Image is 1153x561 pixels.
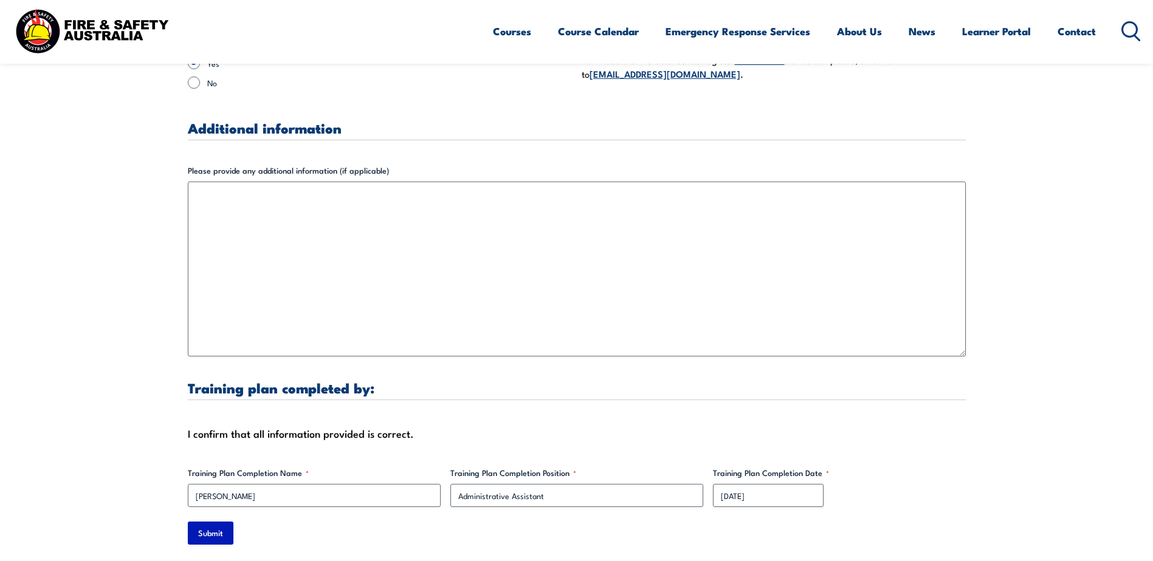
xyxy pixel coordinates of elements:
input: dd/mm/yyyy [713,484,824,507]
a: About Us [837,15,882,47]
a: Courses [493,15,531,47]
a: [EMAIL_ADDRESS][DOMAIN_NAME] [590,67,740,80]
h3: Additional information [188,121,966,135]
p: Download the Pre-attendance register . Once completed, email it to . [582,53,966,81]
h3: Training plan completed by: [188,381,966,395]
label: Training Plan Completion Name [188,467,441,479]
div: I confirm that all information provided is correct. [188,424,966,443]
a: Contact [1058,15,1096,47]
a: CLICK HERE [735,53,785,66]
label: Training Plan Completion Date [713,467,966,479]
a: News [909,15,935,47]
label: Please provide any additional information (if applicable) [188,165,966,177]
a: Emergency Response Services [666,15,810,47]
label: Training Plan Completion Position [450,467,703,479]
label: No [207,76,572,89]
a: Learner Portal [962,15,1031,47]
input: Submit [188,522,233,545]
a: Course Calendar [558,15,639,47]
